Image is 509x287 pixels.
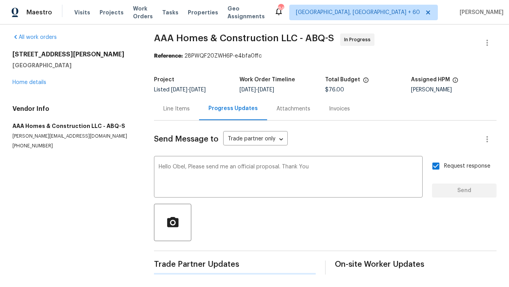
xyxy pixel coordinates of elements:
span: - [240,87,274,93]
a: All work orders [12,35,57,40]
span: Properties [188,9,218,16]
h5: Work Order Timeline [240,77,295,82]
span: Maestro [26,9,52,16]
div: Line Items [163,105,190,113]
div: [PERSON_NAME] [411,87,497,93]
span: AAA Homes & Construction LLC - ABQ-S [154,33,334,43]
h4: Vendor Info [12,105,135,113]
h5: [GEOGRAPHIC_DATA] [12,61,135,69]
span: Listed [154,87,206,93]
span: Tasks [162,10,178,15]
span: On-site Worker Updates [335,261,497,268]
span: Visits [74,9,90,16]
b: Reference: [154,53,183,59]
span: [GEOGRAPHIC_DATA], [GEOGRAPHIC_DATA] + 60 [296,9,420,16]
span: Geo Assignments [227,5,265,20]
h5: Total Budget [325,77,360,82]
span: Work Orders [133,5,153,20]
div: Attachments [276,105,310,113]
h5: AAA Homes & Construction LLC - ABQ-S [12,122,135,130]
span: In Progress [344,36,374,44]
h5: Assigned HPM [411,77,450,82]
a: Home details [12,80,46,85]
p: [PERSON_NAME][EMAIL_ADDRESS][DOMAIN_NAME] [12,133,135,140]
span: Send Message to [154,135,219,143]
span: Projects [100,9,124,16]
h5: Project [154,77,174,82]
span: The total cost of line items that have been proposed by Opendoor. This sum includes line items th... [363,77,369,87]
span: Trade Partner Updates [154,261,316,268]
div: 844 [278,5,283,12]
h2: [STREET_ADDRESS][PERSON_NAME] [12,51,135,58]
div: 28PWQF20ZWH6P-e4bfa0ffc [154,52,497,60]
div: Progress Updates [208,105,258,112]
span: [PERSON_NAME] [457,9,504,16]
span: [DATE] [258,87,274,93]
span: Request response [444,162,490,170]
span: - [171,87,206,93]
span: The hpm assigned to this work order. [452,77,458,87]
span: [DATE] [171,87,187,93]
div: Trade partner only [223,133,288,146]
span: [DATE] [189,87,206,93]
span: [DATE] [240,87,256,93]
span: $76.00 [325,87,345,93]
p: [PHONE_NUMBER] [12,143,135,149]
textarea: Hello Obel, Please send me an official proposal. Thank You [159,164,418,191]
div: Invoices [329,105,350,113]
